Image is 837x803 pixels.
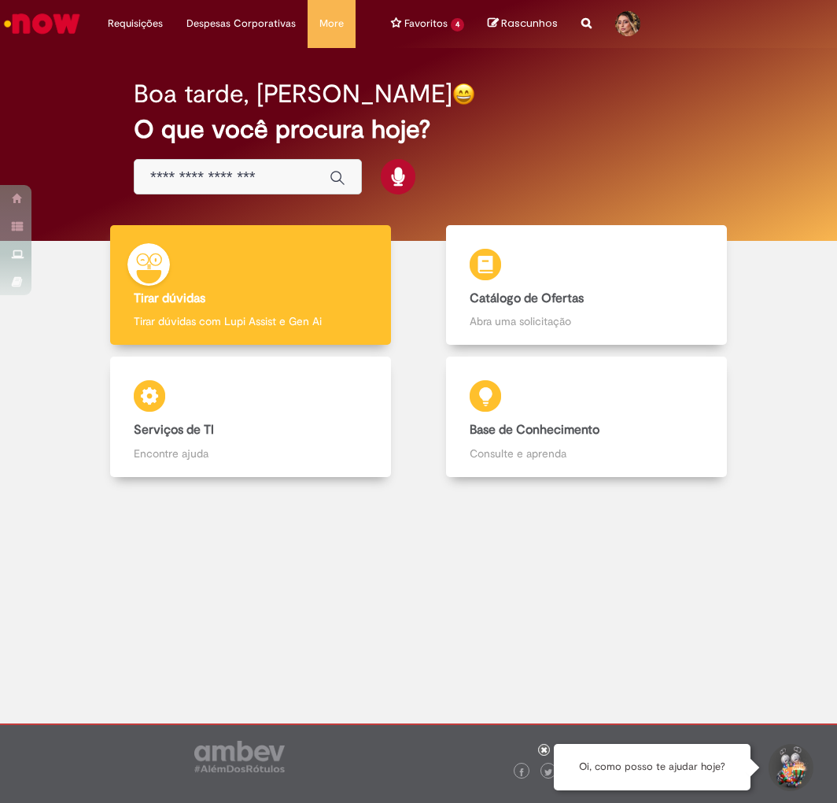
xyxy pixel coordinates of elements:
[544,768,552,776] img: logo_footer_twitter.png
[470,313,703,329] p: Abra uma solicitação
[470,290,584,306] b: Catálogo de Ofertas
[2,8,83,39] img: ServiceNow
[470,446,703,461] p: Consulte e aprenda
[488,16,558,31] a: No momento, sua lista de rascunhos tem 0 Itens
[418,357,754,477] a: Base de Conhecimento Consulte e aprenda
[501,16,558,31] span: Rascunhos
[134,80,452,108] h2: Boa tarde, [PERSON_NAME]
[134,116,703,143] h2: O que você procura hoje?
[554,744,750,790] div: Oi, como posso te ajudar hoje?
[194,741,285,772] img: logo_footer_ambev_rotulo_gray.png
[319,16,344,31] span: More
[186,16,296,31] span: Despesas Corporativas
[470,422,599,438] b: Base de Conhecimento
[451,18,464,31] span: 4
[134,290,205,306] b: Tirar dúvidas
[766,744,813,791] button: Iniciar Conversa de Suporte
[108,16,163,31] span: Requisições
[134,422,214,438] b: Serviços de TI
[518,768,525,776] img: logo_footer_facebook.png
[404,16,448,31] span: Favoritos
[83,357,418,477] a: Serviços de TI Encontre ajuda
[134,446,367,461] p: Encontre ajuda
[418,225,754,346] a: Catálogo de Ofertas Abra uma solicitação
[134,313,367,329] p: Tirar dúvidas com Lupi Assist e Gen Ai
[83,225,418,346] a: Tirar dúvidas Tirar dúvidas com Lupi Assist e Gen Ai
[452,83,475,105] img: happy-face.png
